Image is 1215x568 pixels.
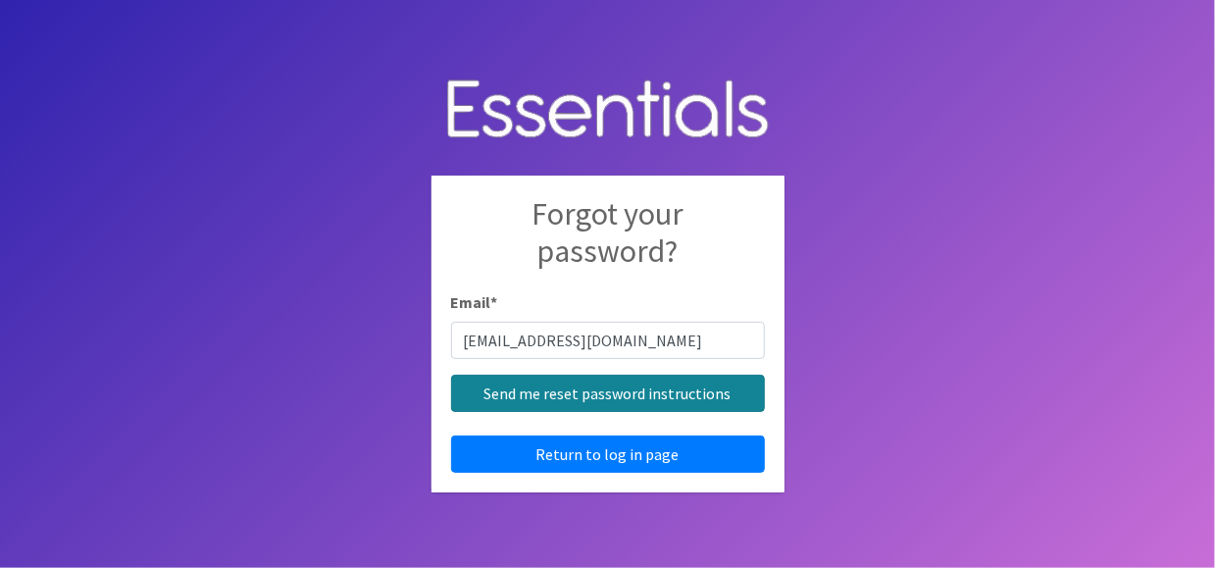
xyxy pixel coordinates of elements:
a: Return to log in page [451,436,765,473]
img: Human Essentials [431,60,785,161]
label: Email [451,290,498,314]
abbr: required [491,292,498,312]
h2: Forgot your password? [451,195,765,290]
input: Send me reset password instructions [451,375,765,412]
